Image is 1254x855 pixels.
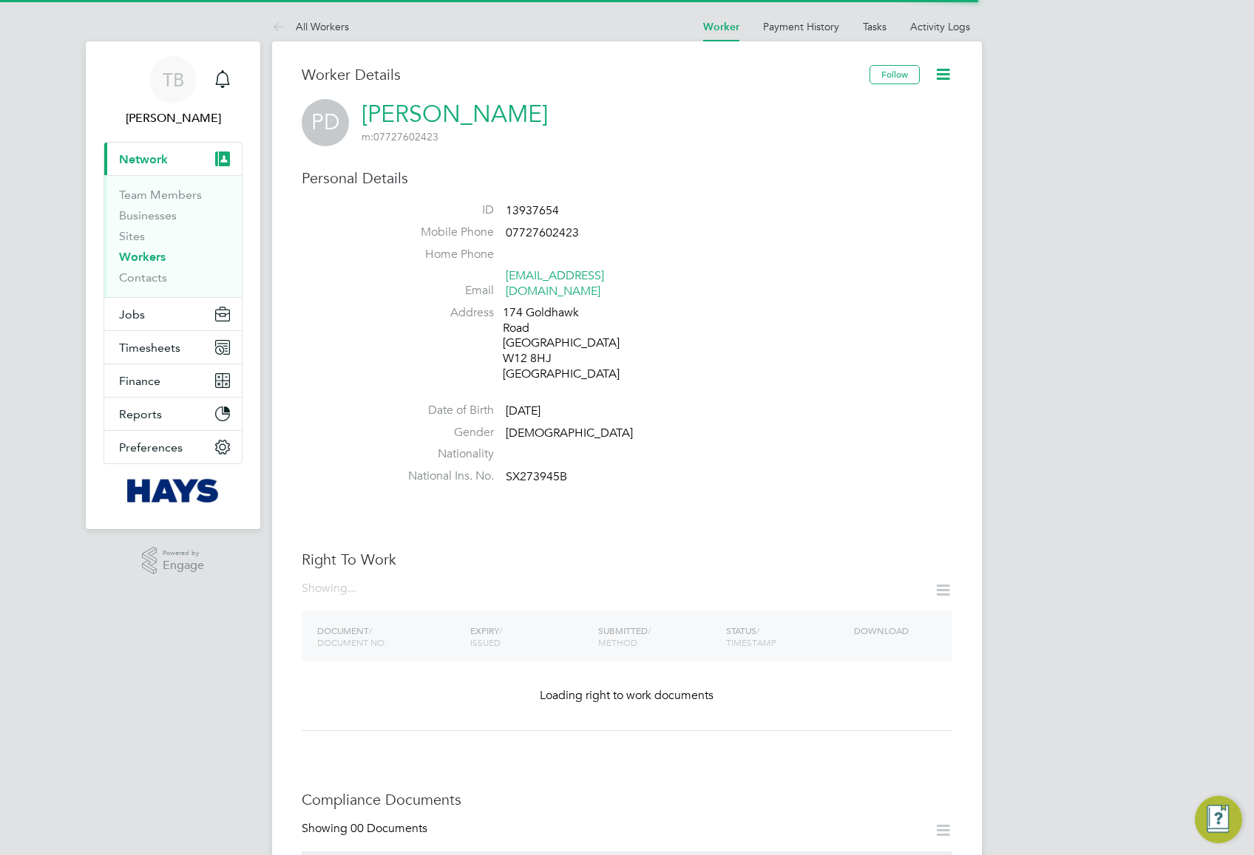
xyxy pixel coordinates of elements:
[104,298,242,330] button: Jobs
[506,225,579,240] span: 07727602423
[506,403,540,418] span: [DATE]
[390,403,494,418] label: Date of Birth
[362,130,438,143] span: 07727602423
[506,203,559,218] span: 13937654
[104,398,242,430] button: Reports
[350,821,427,836] span: 00 Documents
[506,469,567,484] span: SX273945B
[104,431,242,463] button: Preferences
[302,550,952,569] h3: Right To Work
[119,152,168,166] span: Network
[119,250,166,264] a: Workers
[390,202,494,218] label: ID
[104,331,242,364] button: Timesheets
[119,188,202,202] a: Team Members
[272,20,349,33] a: All Workers
[506,268,604,299] a: [EMAIL_ADDRESS][DOMAIN_NAME]
[390,247,494,262] label: Home Phone
[119,341,180,355] span: Timesheets
[1195,796,1242,843] button: Engage Resource Center
[390,446,494,462] label: Nationality
[104,479,243,503] a: Go to home page
[163,70,184,89] span: TB
[503,305,643,382] div: 174 Goldhawk Road [GEOGRAPHIC_DATA] W12 8HJ [GEOGRAPHIC_DATA]
[348,581,356,596] span: ...
[119,307,145,321] span: Jobs
[302,581,359,596] div: Showing
[506,426,633,440] span: [DEMOGRAPHIC_DATA]
[142,547,205,575] a: Powered byEngage
[390,469,494,484] label: National Ins. No.
[104,109,243,127] span: Tommy Bowdery
[119,270,167,285] a: Contacts
[119,208,177,222] a: Businesses
[302,65,870,84] h3: Worker Details
[703,21,739,33] a: Worker
[302,790,952,809] h3: Compliance Documents
[863,20,887,33] a: Tasks
[910,20,970,33] a: Activity Logs
[86,41,260,529] nav: Main navigation
[362,130,373,143] span: m:
[119,440,183,454] span: Preferences
[390,225,494,240] label: Mobile Phone
[163,559,204,572] span: Engage
[302,821,430,837] div: Showing
[390,305,494,321] label: Address
[390,283,494,299] label: Email
[127,479,220,503] img: hays-logo-retina.png
[104,175,242,297] div: Network
[104,143,242,175] button: Network
[302,99,349,146] span: PD
[870,65,920,84] button: Follow
[104,364,242,397] button: Finance
[119,407,162,421] span: Reports
[104,56,243,127] a: TB[PERSON_NAME]
[763,20,839,33] a: Payment History
[119,374,160,388] span: Finance
[302,168,952,188] h3: Personal Details
[119,229,145,243] a: Sites
[163,547,204,559] span: Powered by
[390,425,494,440] label: Gender
[362,100,548,129] a: [PERSON_NAME]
